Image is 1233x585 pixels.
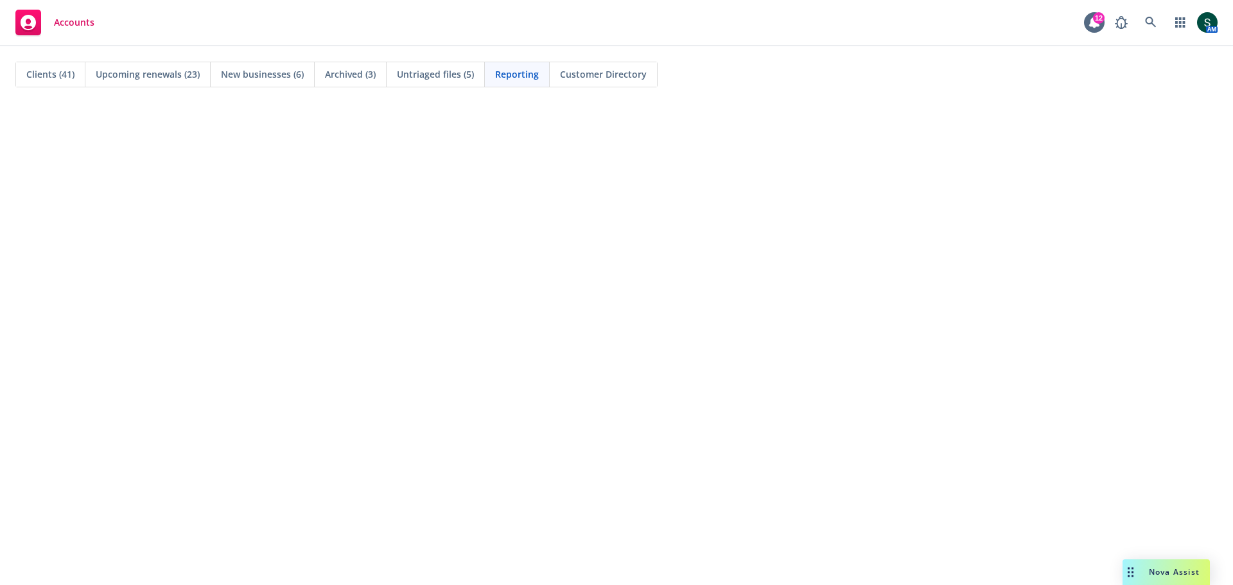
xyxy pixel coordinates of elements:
[560,67,647,81] span: Customer Directory
[221,67,304,81] span: New businesses (6)
[325,67,376,81] span: Archived (3)
[495,67,539,81] span: Reporting
[1123,559,1139,585] div: Drag to move
[1093,12,1105,24] div: 12
[10,4,100,40] a: Accounts
[1167,10,1193,35] a: Switch app
[54,17,94,28] span: Accounts
[397,67,474,81] span: Untriaged files (5)
[1197,12,1218,33] img: photo
[26,67,74,81] span: Clients (41)
[1108,10,1134,35] a: Report a Bug
[1123,559,1210,585] button: Nova Assist
[96,67,200,81] span: Upcoming renewals (23)
[1138,10,1164,35] a: Search
[1149,566,1200,577] span: Nova Assist
[13,116,1220,572] iframe: Hex Dashboard 1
